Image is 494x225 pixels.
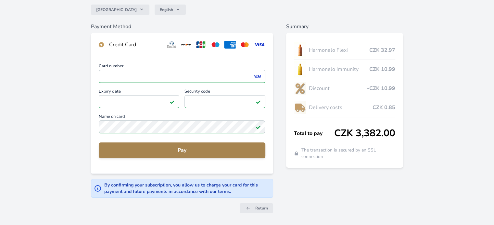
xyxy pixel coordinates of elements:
[255,206,268,211] span: Return
[91,23,273,30] h6: Payment Method
[184,89,265,95] span: Security code
[96,7,137,12] span: [GEOGRAPHIC_DATA]
[334,128,395,139] span: CZK 3,382.00
[104,146,260,154] span: Pay
[187,97,262,106] iframe: Iframe for security code
[301,147,395,160] span: The transaction is secured by an SSL connection
[256,124,261,129] img: Field valid
[253,41,265,49] img: visa.svg
[102,97,176,106] iframe: Iframe for expiry date
[309,46,369,54] span: Harmonelo Flexi
[294,42,306,58] img: CLEAN_FLEXI_se_stinem_x-hi_(1)-lo.jpg
[99,115,265,120] span: Name on card
[369,46,395,54] span: CZK 32.97
[155,5,186,15] button: English
[253,73,262,79] img: visa
[309,84,367,92] span: Discount
[239,41,251,49] img: mc.svg
[195,41,207,49] img: jcb.svg
[294,99,306,116] img: delivery-lo.png
[99,142,265,158] button: Pay
[240,203,273,213] a: Return
[180,41,192,49] img: discover.svg
[170,99,175,104] img: Field valid
[104,182,270,195] div: By confirming your subscription, you allow us to charge your card for this payment and future pay...
[166,41,178,49] img: diners.svg
[309,65,369,73] span: Harmonelo Immunity
[209,41,222,49] img: maestro.svg
[294,80,306,96] img: discount-lo.png
[99,89,179,95] span: Expiry date
[102,72,262,81] iframe: Iframe for card number
[91,5,149,15] button: [GEOGRAPHIC_DATA]
[160,7,173,12] span: English
[294,129,334,137] span: Total to pay
[369,65,395,73] span: CZK 10.99
[99,64,265,70] span: Card number
[286,23,403,30] h6: Summary
[373,104,395,111] span: CZK 0.85
[309,104,372,111] span: Delivery costs
[294,61,306,77] img: IMMUNITY_se_stinem_x-lo.jpg
[109,41,160,49] div: Credit Card
[367,84,395,92] span: -CZK 10.99
[99,120,265,133] input: Name on cardField valid
[224,41,236,49] img: amex.svg
[256,99,261,104] img: Field valid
